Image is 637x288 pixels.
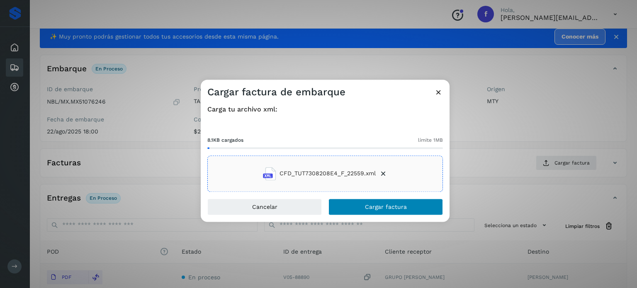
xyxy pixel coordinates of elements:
[365,204,407,210] span: Cargar factura
[418,136,443,144] span: límite 1MB
[207,105,443,113] h4: Carga tu archivo xml:
[207,198,322,215] button: Cancelar
[207,136,243,144] span: 8.1KB cargados
[280,169,376,178] span: CFD_TUT7308208E4_F_22559.xml
[252,204,277,210] span: Cancelar
[328,198,443,215] button: Cargar factura
[207,86,345,98] h3: Cargar factura de embarque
